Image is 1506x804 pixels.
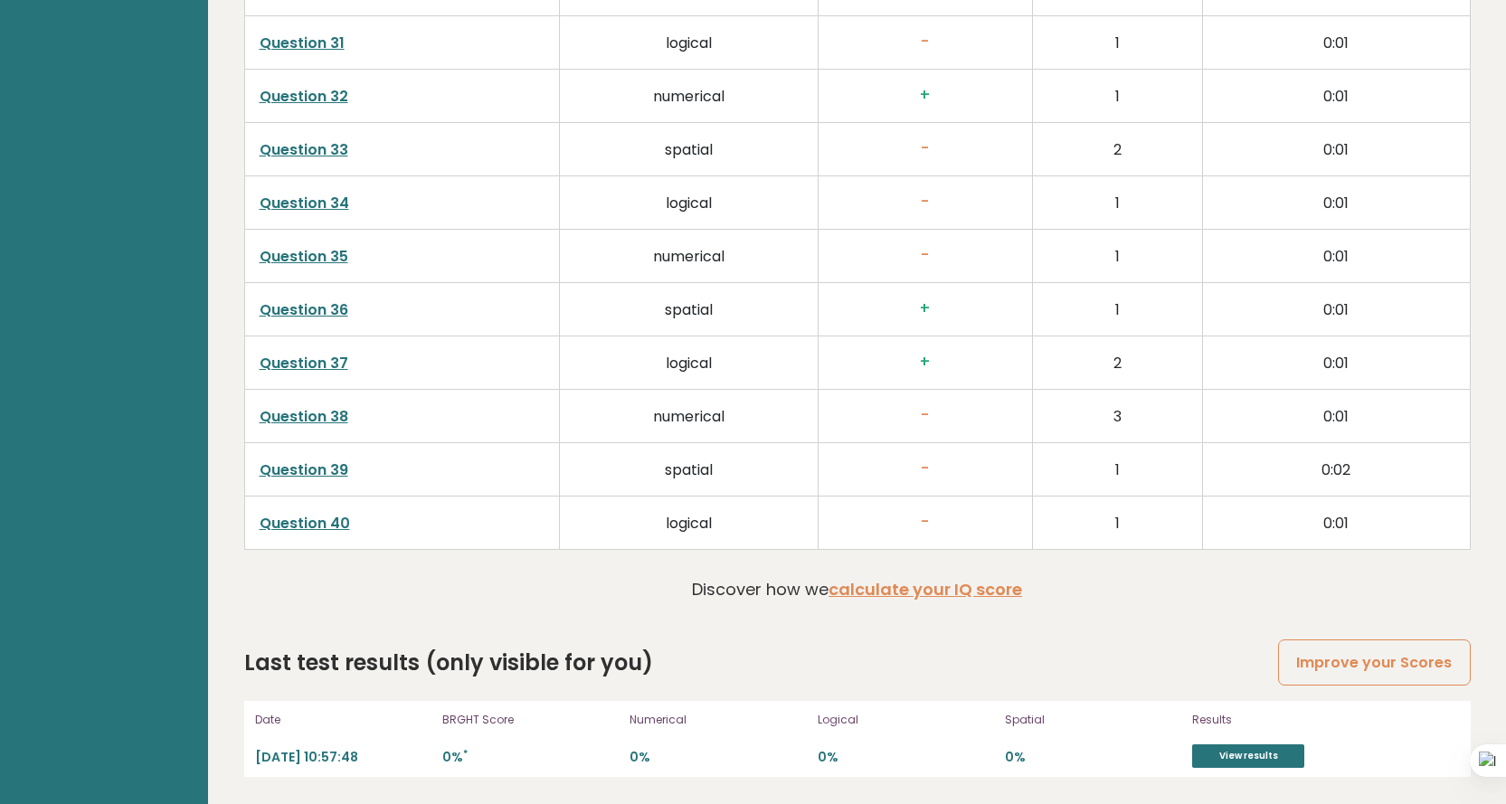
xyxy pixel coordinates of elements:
p: Numerical [630,712,806,728]
td: 0:01 [1203,230,1470,283]
td: 1 [1032,497,1202,550]
td: numerical [560,70,818,123]
td: logical [560,497,818,550]
h3: - [833,406,1018,425]
p: Logical [818,712,994,728]
a: Question 36 [260,299,348,320]
td: 1 [1032,176,1202,230]
h3: + [833,86,1018,105]
td: 0:01 [1203,283,1470,336]
td: 0:01 [1203,70,1470,123]
td: 0:01 [1203,123,1470,176]
p: [DATE] 10:57:48 [255,749,431,766]
h3: - [833,246,1018,265]
h3: - [833,139,1018,158]
td: numerical [560,390,818,443]
a: calculate your IQ score [829,578,1022,601]
h3: - [833,33,1018,52]
a: Question 39 [260,459,348,480]
td: numerical [560,230,818,283]
td: 0:01 [1203,336,1470,390]
p: 0% [630,749,806,766]
td: 1 [1032,16,1202,70]
td: 1 [1032,70,1202,123]
p: Discover how we [692,577,1022,601]
a: Question 35 [260,246,348,267]
td: 0:01 [1203,497,1470,550]
td: logical [560,336,818,390]
h3: - [833,513,1018,532]
p: Spatial [1005,712,1181,728]
td: logical [560,176,818,230]
td: spatial [560,123,818,176]
a: Question 34 [260,193,349,213]
a: Question 31 [260,33,345,53]
td: 0:01 [1203,16,1470,70]
td: 3 [1032,390,1202,443]
h3: - [833,459,1018,478]
p: 0% [818,749,994,766]
td: 0:02 [1203,443,1470,497]
td: 2 [1032,123,1202,176]
p: 0% [442,749,619,766]
a: View results [1192,744,1304,768]
td: 0:01 [1203,176,1470,230]
h2: Last test results (only visible for you) [244,647,653,679]
td: 2 [1032,336,1202,390]
td: 1 [1032,230,1202,283]
td: 0:01 [1203,390,1470,443]
td: spatial [560,283,818,336]
a: Question 38 [260,406,348,427]
p: BRGHT Score [442,712,619,728]
a: Improve your Scores [1278,639,1470,686]
p: Date [255,712,431,728]
h3: + [833,299,1018,318]
p: Results [1192,712,1382,728]
a: Question 32 [260,86,348,107]
a: Question 40 [260,513,350,534]
td: 1 [1032,283,1202,336]
h3: + [833,353,1018,372]
h3: - [833,193,1018,212]
a: Question 33 [260,139,348,160]
a: Question 37 [260,353,348,374]
td: spatial [560,443,818,497]
td: 1 [1032,443,1202,497]
p: 0% [1005,749,1181,766]
td: logical [560,16,818,70]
